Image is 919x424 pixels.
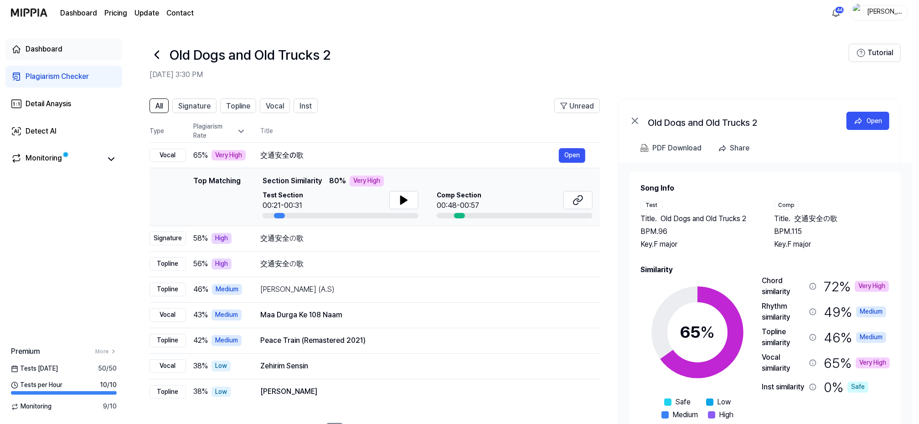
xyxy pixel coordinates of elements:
div: Medium [856,306,886,317]
span: Unread [569,101,594,112]
span: 50 / 50 [98,364,117,373]
span: 交通安全の歌 [795,213,838,224]
div: Very High [212,150,246,161]
div: 65 [680,320,715,345]
a: Detail Anaysis [5,93,122,115]
span: Old Dogs and Old Trucks 2 [661,213,746,224]
button: 알림44 [829,5,843,20]
button: Tutorial [849,44,901,62]
div: High [212,233,232,244]
button: Pricing [104,8,127,19]
th: Title [260,120,600,142]
div: Vocal [150,149,186,162]
a: Open [847,112,889,130]
button: Unread [554,98,600,113]
div: Share [730,142,749,154]
span: Vocal [266,101,284,112]
div: [PERSON_NAME] (A.S) [260,284,585,295]
div: Vocal similarity [762,352,805,374]
div: Safe [847,382,868,393]
div: Key. F major [640,239,756,250]
span: 43 % [193,310,208,321]
div: 交通安全の歌 [260,259,585,269]
span: Test Section [263,191,303,200]
div: 交通安全の歌 [260,233,585,244]
div: Topline [150,257,186,271]
button: Topline [220,98,256,113]
a: Dashboard [60,8,97,19]
span: 42 % [193,335,208,346]
span: Monitoring [11,402,52,411]
div: 72 % [824,275,889,297]
div: Maa Durga Ke 108 Naam [260,310,585,321]
div: PDF Download [652,142,702,154]
div: [PERSON_NAME] [260,386,585,397]
button: Open [559,148,585,163]
span: Title . [774,213,791,224]
a: Update [134,8,159,19]
button: Signature [172,98,217,113]
div: 00:48-00:57 [437,200,481,211]
div: 49 % [824,301,886,323]
div: Signature [150,232,186,245]
div: Detail Anaysis [26,98,71,109]
span: 38 % [193,361,208,372]
div: 0 % [824,377,868,397]
span: 58 % [193,233,208,244]
div: Plagiarism Rate [193,122,246,140]
div: Peace Train (Remastered 2021) [260,335,585,346]
a: Plagiarism Checker [5,66,122,88]
span: 46 % [193,284,208,295]
div: Rhythm similarity [762,301,805,323]
span: 38 % [193,386,208,397]
span: Tests per Hour [11,381,62,390]
div: BPM. 96 [640,226,756,237]
div: Very High [855,281,889,292]
a: Monitoring [11,153,102,165]
div: Medium [212,284,242,295]
div: BPM. 115 [774,226,890,237]
span: Tests [DATE] [11,364,58,373]
div: Monitoring [26,153,62,165]
button: PDF Download [639,139,703,157]
span: Low [717,397,731,408]
div: Topline [150,283,186,296]
div: Top Matching [193,176,241,218]
div: Topline similarity [762,326,805,348]
a: Dashboard [5,38,122,60]
div: 65 % [824,352,890,374]
span: Inst [299,101,312,112]
h2: [DATE] 3:30 PM [150,69,849,80]
div: [PERSON_NAME] [867,7,902,17]
button: Inst [294,98,318,113]
span: Safe [675,397,691,408]
div: Very High [856,357,890,368]
span: Section Similarity [263,176,322,186]
div: Key. F major [774,239,890,250]
div: Topline [150,385,186,399]
span: Signature [178,101,211,112]
div: Vocal [150,359,186,373]
span: 65 % [193,150,208,161]
th: Type [150,120,186,143]
div: Medium [856,332,886,343]
span: 80 % [329,176,346,186]
span: 9 / 10 [103,402,117,411]
a: More [95,348,117,356]
div: Medium [212,310,242,321]
h2: Similarity [640,264,890,275]
h2: Song Info [640,183,890,194]
div: Comp [774,201,799,210]
button: Share [714,139,757,157]
span: Premium [11,346,40,357]
div: Dashboard [26,44,62,55]
div: Inst similarity [762,382,805,393]
div: Very High [350,176,384,186]
div: Open [867,116,882,126]
button: Vocal [260,98,290,113]
div: Detect AI [26,126,57,137]
span: 10 / 10 [100,381,117,390]
span: High [719,409,733,420]
div: Zehirim Sensin [260,361,585,372]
